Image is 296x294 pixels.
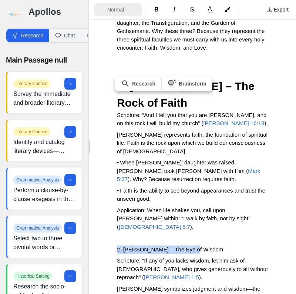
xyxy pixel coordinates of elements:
[13,90,76,107] p: Survey the immediate and broader literary context: map the passage’s location within the book, no...
[119,224,190,230] a: [DEMOGRAPHIC_DATA] 5:7
[117,246,223,253] span: 2. [PERSON_NAME] – The Eye of Wisdom
[6,6,23,23] img: logo
[28,6,83,18] h3: Apollos
[49,29,81,42] button: Chat
[173,6,175,13] span: I
[184,4,200,16] button: Format Strikethrough
[203,120,264,126] a: [PERSON_NAME] 16:18
[117,187,119,194] span: •
[13,224,62,233] span: Grammatical Analysis
[6,54,83,66] p: Main Passage null
[117,78,160,90] button: Research
[13,234,76,252] p: Select two to three pivotal words or phrases, trace their semantic range across the OT/NT, and co...
[117,131,269,154] span: [PERSON_NAME] represents faith, the foundation of spiritual life. Faith is the rock upon which we...
[117,80,258,109] span: 1. [PERSON_NAME] – The Rock of Faith
[13,79,51,88] span: Literary Context
[262,4,293,16] button: Export
[6,29,49,42] button: Research
[13,138,76,156] p: Identify and catalog literary devices—parallelism, chiasm, metaphor, repetition, irony—within the...
[13,186,76,204] p: Perform a clause‐by‐clause exegesis in the original language: analyze Greek or Hebrew syntax, ver...
[117,187,267,202] span: Faith is the ability to see beyond appearances and trust the unseen good.
[154,6,159,13] span: B
[117,112,268,127] span: Scripture: “And I tell you that you are [PERSON_NAME], and on this rock I will build my church” (
[81,29,160,42] button: [DEMOGRAPHIC_DATA]
[13,127,51,136] span: Literary Context
[190,224,194,230] span: ).
[259,257,287,285] iframe: Drift Widget Chat Controller
[163,78,211,90] button: Brainstorm
[166,4,182,16] button: Format Italics
[202,4,218,15] button: A
[190,6,194,13] span: S
[148,4,165,16] button: Format Bold
[117,207,252,230] span: Application: When life shakes you, call upon [PERSON_NAME] within: “I walk by faith, not by sight” (
[107,6,133,13] span: Normal
[13,176,62,184] span: Grammatical Analysis
[117,159,119,166] span: •
[13,272,53,281] span: Historical Setting
[208,6,212,12] span: A
[117,257,269,280] span: Scripture: “If any of you lacks wisdom, let him ask of [DEMOGRAPHIC_DATA], who gives generously t...
[117,159,248,174] span: When [PERSON_NAME]’ daughter was raised, [PERSON_NAME] took [PERSON_NAME] with Him (
[94,3,142,16] button: Formatting Options
[128,176,236,182] span: ). Why? Because resurrection requires faith.
[199,274,202,280] span: ).
[264,120,268,126] span: ).
[144,274,199,280] a: [PERSON_NAME] 1:5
